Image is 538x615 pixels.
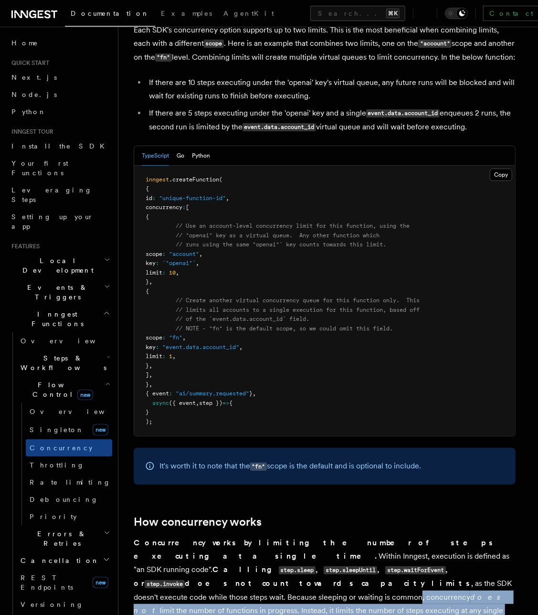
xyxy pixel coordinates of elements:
code: "fn" [155,53,172,62]
button: Search...⌘K [310,6,405,21]
p: Each SDK's concurrency option supports up to two limits. This is the most beneficial when combini... [134,23,516,64]
button: Local Development [8,252,112,279]
span: Events & Triggers [8,283,104,302]
strong: Concurrency works by limiting the number of steps executing at a single time. [134,538,494,561]
span: Steps & Workflows [17,353,106,372]
span: , [149,278,152,285]
strong: Calling , , , or does not count towards capacity limits [134,565,471,588]
p: It's worth it to note that the scope is the default and is optional to include. [159,459,421,473]
span: Errors & Retries [17,529,104,548]
button: Python [192,146,210,166]
span: : [156,344,159,350]
span: { [146,213,149,220]
span: key [146,344,156,350]
span: "unique-function-id" [159,195,226,201]
span: ] [146,371,149,378]
span: scope [146,251,162,257]
span: Inngest Functions [8,309,103,329]
span: : [182,204,186,211]
button: TypeScript [142,146,169,166]
button: Flow Controlnew [17,376,112,403]
span: , [253,390,256,397]
span: scope [146,334,162,341]
span: Home [11,38,38,48]
li: If there are 10 steps executing under the 'openai' key's virtual queue, any future runs will be b... [146,76,516,103]
span: `"openai"` [162,260,196,266]
a: REST Endpointsnew [17,569,112,596]
span: Your first Functions [11,159,68,177]
span: Examples [161,10,212,17]
button: Events & Triggers [8,279,112,306]
span: { [146,185,149,192]
span: Setting up your app [11,213,94,230]
span: // "openai" key as a virtual queue. Any other function which [176,232,380,239]
span: { event [146,390,169,397]
span: } [146,409,149,415]
span: , [149,371,152,378]
span: Debouncing [30,496,98,503]
code: step.sleepUntil [324,566,377,574]
span: "account" [169,251,199,257]
span: ( [219,176,222,183]
span: Leveraging Steps [11,186,92,203]
span: Next.js [11,74,57,81]
span: new [93,577,108,588]
a: Python [8,103,112,120]
button: Steps & Workflows [17,350,112,376]
a: Node.js [8,86,112,103]
span: } [146,278,149,285]
span: Flow Control [17,380,105,399]
a: Leveraging Steps [8,181,112,208]
a: Singletonnew [26,420,112,439]
span: new [77,390,93,400]
button: Go [177,146,184,166]
a: Overview [26,403,112,420]
a: Priority [26,508,112,525]
code: event.data.account_id [366,109,440,117]
a: Examples [155,3,218,26]
button: Copy [490,169,512,181]
span: "fn" [169,334,182,341]
span: key [146,260,156,266]
code: event.data.account_id [243,123,316,131]
span: Throttling [30,461,84,469]
span: { [229,400,232,406]
span: Overview [30,408,128,415]
span: , [196,260,199,266]
code: "fn" [250,463,267,471]
span: step }) [199,400,222,406]
span: // NOTE - "fn" is the default scope, so we could omit this field. [176,325,393,332]
span: Inngest tour [8,128,53,136]
span: Rate limiting [30,478,111,486]
span: Quick start [8,59,49,67]
span: // Use an account-level concurrency limit for this function, using the [176,223,410,229]
span: Singleton [30,426,84,434]
span: => [222,400,229,406]
span: } [146,381,149,388]
a: Throttling [26,456,112,474]
span: inngest [146,176,169,183]
code: scope [204,40,224,48]
span: // limits all accounts to a single execution for this function, based off [176,307,420,313]
span: ({ event [169,400,196,406]
span: : [162,353,166,360]
span: "ai/summary.requested" [176,390,249,397]
span: 10 [169,269,176,276]
a: Documentation [65,3,155,27]
a: AgentKit [218,3,280,26]
span: , [182,334,186,341]
span: Install the SDK [11,142,110,150]
span: Concurrency [30,444,93,452]
span: , [176,269,179,276]
code: step.sleep [279,566,316,574]
span: , [196,400,199,406]
span: } [146,362,149,369]
span: // of the `event.data.account_id` field. [176,316,309,322]
span: , [199,251,202,257]
span: , [239,344,243,350]
span: concurrency [146,204,182,211]
button: Toggle dark mode [445,8,468,19]
kbd: ⌘K [386,9,400,18]
span: , [172,353,176,360]
span: async [152,400,169,406]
